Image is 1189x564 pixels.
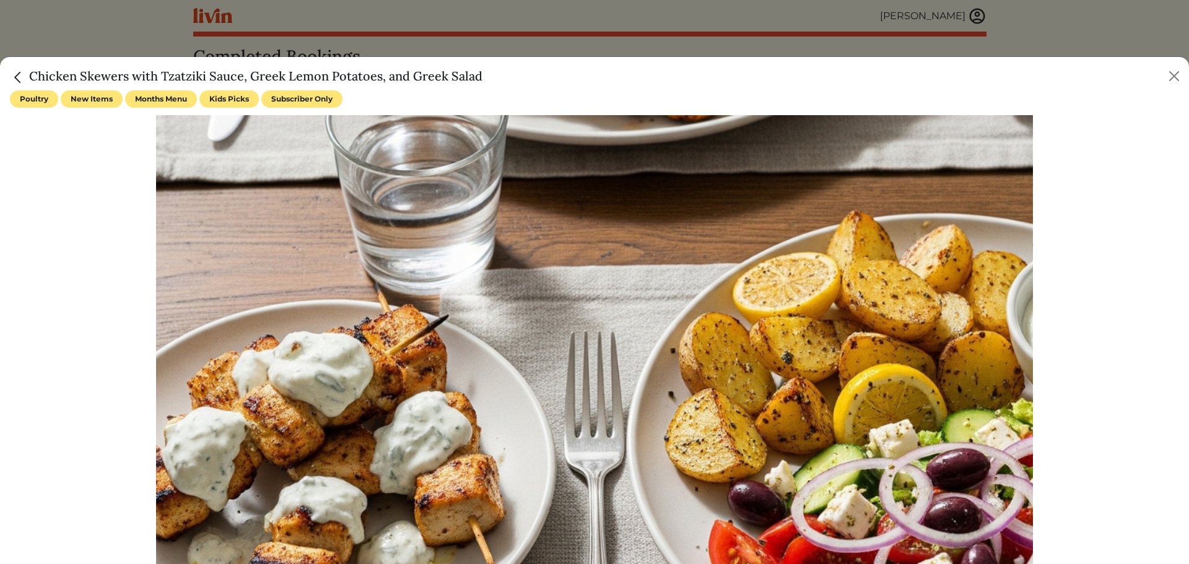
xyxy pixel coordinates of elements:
[10,69,26,85] img: back_caret-0738dc900bf9763b5e5a40894073b948e17d9601fd527fca9689b06ce300169f.svg
[199,90,259,108] span: Kids Picks
[261,90,342,108] span: Subscriber Only
[1164,66,1184,86] button: Close
[125,90,197,108] span: Months Menu
[10,68,29,84] a: Close
[61,90,123,108] span: New Items
[10,90,58,108] span: Poultry
[10,67,482,85] h5: Chicken Skewers with Tzatziki Sauce, Greek Lemon Potatoes, and Greek Salad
